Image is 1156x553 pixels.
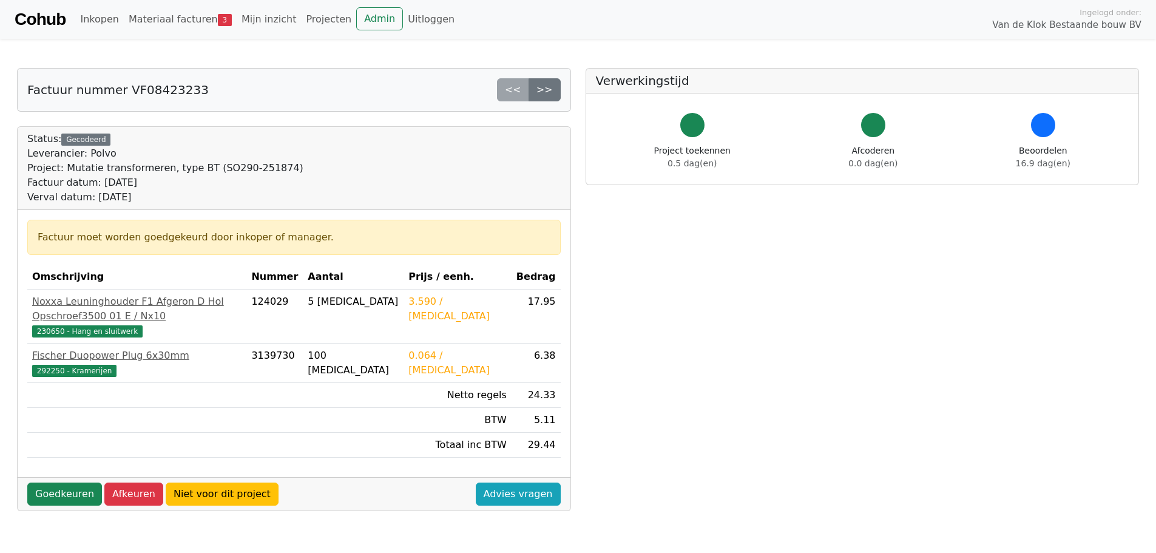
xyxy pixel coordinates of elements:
a: Advies vragen [476,483,561,506]
div: 0.064 / [MEDICAL_DATA] [408,348,507,378]
td: BTW [404,408,512,433]
a: Goedkeuren [27,483,102,506]
th: Bedrag [512,265,561,290]
div: 100 [MEDICAL_DATA] [308,348,399,378]
div: Beoordelen [1016,144,1070,170]
span: 3 [218,14,232,26]
a: Cohub [15,5,66,34]
div: Afcoderen [848,144,897,170]
td: 124029 [246,290,303,344]
td: 29.44 [512,433,561,458]
a: Materiaal facturen3 [124,7,237,32]
span: Van de Klok Bestaande bouw BV [992,18,1141,32]
div: 5 [MEDICAL_DATA] [308,294,399,309]
a: Fischer Duopower Plug 6x30mm292250 - Kramerijen [32,348,242,378]
div: 3.590 / [MEDICAL_DATA] [408,294,507,324]
div: Status: [27,132,303,205]
th: Prijs / eenh. [404,265,512,290]
h5: Factuur nummer VF08423233 [27,83,209,97]
span: 292250 - Kramerijen [32,365,117,377]
td: 24.33 [512,383,561,408]
div: Project: Mutatie transformeren, type BT (SO290-251874) [27,161,303,175]
div: Verval datum: [DATE] [27,190,303,205]
h5: Verwerkingstijd [596,73,1129,88]
a: Uitloggen [403,7,459,32]
td: Netto regels [404,383,512,408]
a: Admin [356,7,403,30]
a: Projecten [301,7,356,32]
td: 3139730 [246,344,303,383]
div: Project toekennen [654,144,731,170]
a: Inkopen [75,7,123,32]
span: 0.0 dag(en) [848,158,897,168]
div: Leverancier: Polvo [27,146,303,161]
td: Totaal inc BTW [404,433,512,458]
td: 5.11 [512,408,561,433]
span: 16.9 dag(en) [1016,158,1070,168]
a: Noxxa Leuninghouder F1 Afgeron D Hol Opschroef3500 01 E / Nx10230650 - Hang en sluitwerk [32,294,242,338]
th: Nummer [246,265,303,290]
div: Gecodeerd [61,134,110,146]
td: 6.38 [512,344,561,383]
div: Fischer Duopower Plug 6x30mm [32,348,242,363]
th: Aantal [303,265,404,290]
th: Omschrijving [27,265,246,290]
a: Niet voor dit project [166,483,279,506]
td: 17.95 [512,290,561,344]
span: 0.5 dag(en) [668,158,717,168]
a: >> [529,78,561,101]
a: Mijn inzicht [237,7,302,32]
div: Factuur moet worden goedgekeurd door inkoper of manager. [38,230,550,245]
span: Ingelogd onder: [1080,7,1141,18]
span: 230650 - Hang en sluitwerk [32,325,143,338]
a: Afkeuren [104,483,163,506]
div: Factuur datum: [DATE] [27,175,303,190]
div: Noxxa Leuninghouder F1 Afgeron D Hol Opschroef3500 01 E / Nx10 [32,294,242,324]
